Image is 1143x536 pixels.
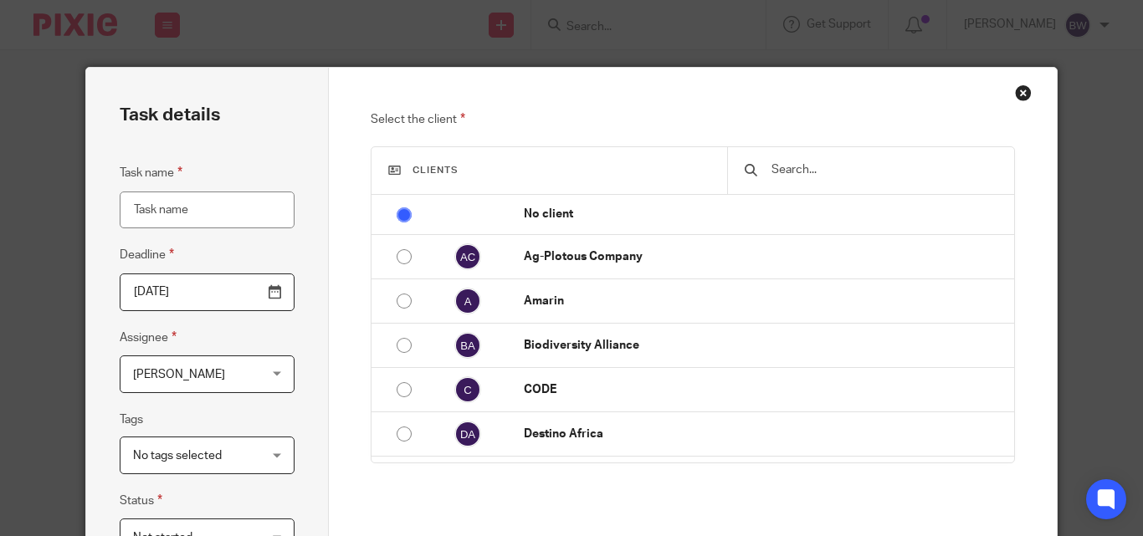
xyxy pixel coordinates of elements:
div: Close this dialog window [1015,84,1032,101]
h2: Task details [120,101,220,130]
p: Ag-Plotous Company [524,248,1006,265]
input: Task name [120,191,295,229]
span: [PERSON_NAME] [133,369,225,380]
p: Select the client [371,110,1014,130]
p: Amarin [524,293,1006,309]
p: Biodiversity Alliance [524,337,1006,354]
label: Tags [120,411,143,428]
img: svg%3E [454,421,481,447]
img: svg%3E [454,332,481,359]
span: No tags selected [133,450,222,462]
span: Clients [413,166,459,175]
p: Destino Africa [524,426,1006,442]
img: svg%3E [454,376,481,403]
label: Task name [120,163,182,182]
p: No client [524,206,1006,222]
img: svg%3E [454,288,481,314]
input: Pick a date [120,273,295,311]
label: Status [120,491,162,510]
input: Search... [770,161,997,179]
label: Assignee [120,328,177,347]
img: svg%3E [454,243,481,270]
label: Deadline [120,245,174,264]
p: CODE [524,381,1006,398]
